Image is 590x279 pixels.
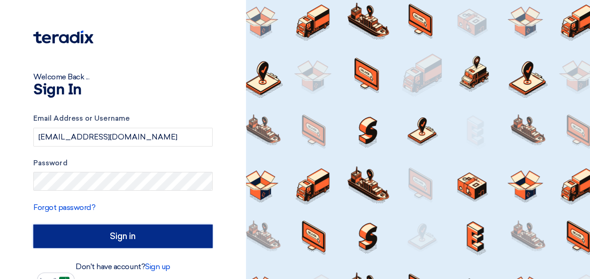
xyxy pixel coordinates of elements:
h1: Sign In [33,83,213,98]
label: Email Address or Username [33,113,213,124]
div: Welcome Back ... [33,71,213,83]
input: Sign in [33,225,213,248]
div: Don't have account? [33,261,213,272]
label: Password [33,158,213,169]
img: Teradix logo [33,31,93,44]
a: Sign up [145,262,170,271]
a: Forgot password? [33,203,95,212]
input: Enter your business email or username [33,128,213,147]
